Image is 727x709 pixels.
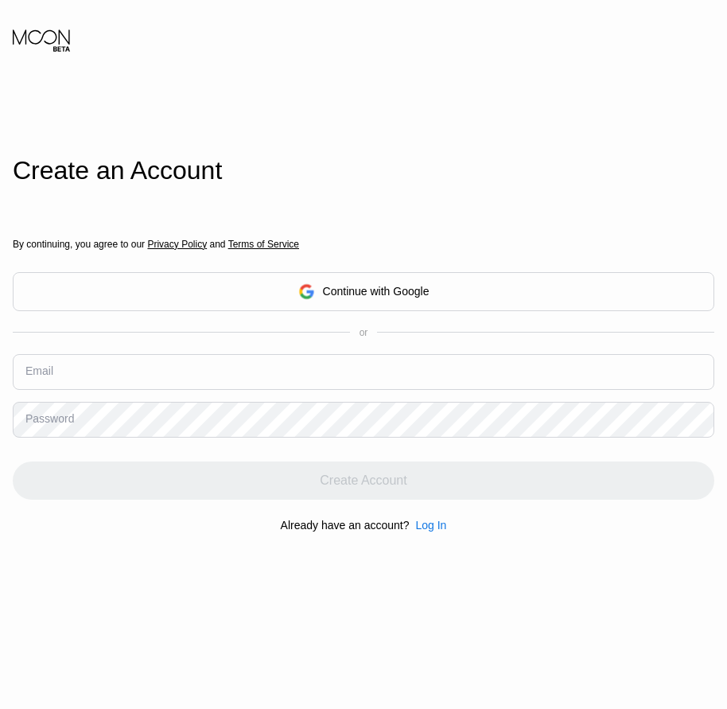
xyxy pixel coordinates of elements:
div: Log In [409,519,446,532]
div: Password [25,412,74,425]
div: Email [25,364,53,377]
span: and [207,239,228,250]
div: By continuing, you agree to our [13,239,714,250]
span: Privacy Policy [147,239,207,250]
div: Continue with Google [13,272,714,311]
div: Already have an account? [281,519,410,532]
div: Create an Account [13,156,714,185]
span: Terms of Service [228,239,299,250]
div: or [360,327,368,338]
div: Log In [415,519,446,532]
div: Continue with Google [323,285,430,298]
